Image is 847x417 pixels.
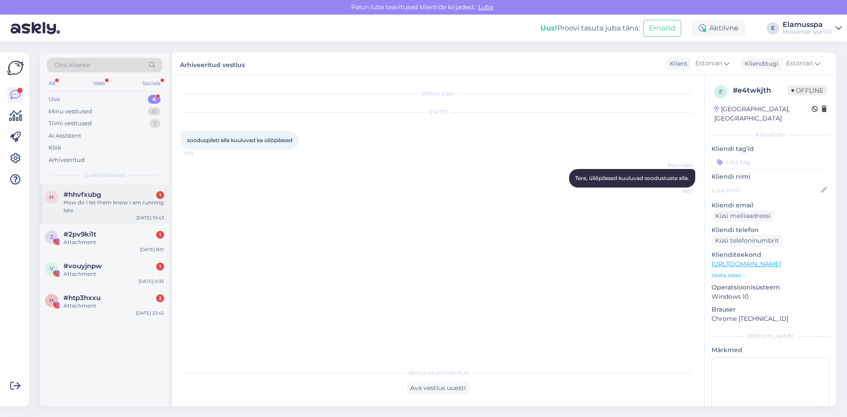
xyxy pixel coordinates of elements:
p: Brauser [712,305,829,314]
span: v [50,265,53,272]
span: Uued vestlused [84,171,125,179]
div: [DATE] 8:51 [140,246,164,253]
span: 12:31 [184,150,217,157]
span: sooduspileti alla kuuluvad ka üliõpilased [187,137,292,143]
span: #htp3hxxu [64,294,101,302]
p: Chrome [TECHNICAL_ID] [712,314,829,323]
div: Tiimi vestlused [49,119,92,128]
div: [GEOGRAPHIC_DATA], [GEOGRAPHIC_DATA] [714,105,812,123]
div: Küsi telefoninumbrit [712,235,783,247]
span: 19:07 [660,188,693,195]
div: Attachment [64,270,164,278]
span: Vestlus on arhiveeritud [408,369,468,377]
span: h [49,297,54,304]
p: Vaata edasi ... [712,271,829,279]
span: 2 [50,233,53,240]
p: Klienditeekond [712,250,829,259]
span: #2pv9ki1t [64,230,96,238]
div: 1 [156,231,164,239]
div: [DATE] 23:45 [136,310,164,316]
div: Arhiveeritud [49,156,85,165]
label: Arhiveeritud vestlus [180,58,245,70]
a: [URL][DOMAIN_NAME] [712,260,781,268]
p: Operatsioonisüsteem [712,283,829,292]
div: Klienditugi [741,59,779,68]
span: Elamusspa [660,162,693,169]
div: [DATE] 10:43 [136,214,164,221]
div: [PERSON_NAME] [712,332,829,340]
div: Socials [141,78,162,89]
div: Aktiivne [692,20,746,36]
a: ElamusspaMustamäe Spa OÜ [783,21,842,35]
div: Web [91,78,107,89]
input: Lisa nimi [712,185,819,195]
div: Vestlus algas [181,90,695,98]
div: 1 [156,263,164,270]
div: AI Assistent [49,131,81,140]
div: All [47,78,57,89]
div: Proovi tasuta juba täna: [540,23,640,34]
div: 0 [148,107,161,116]
div: 2 [156,294,164,302]
span: h [49,194,54,200]
div: [DATE] [181,108,695,116]
img: Askly Logo [7,60,24,76]
div: [DATE] 0:35 [139,278,164,285]
div: Minu vestlused [49,107,92,116]
div: Elamusspa [783,21,832,28]
b: Uus! [540,24,557,32]
div: E [767,22,779,34]
div: # e4twkjth [733,85,788,96]
span: Luba [476,3,496,11]
span: Tere, üliõpilased kuuluvad soodustuste alla. [575,175,689,181]
button: Emailid [643,20,681,37]
div: Attachment [64,238,164,246]
p: Kliendi email [712,201,829,210]
div: Uus [49,95,60,104]
span: #vouyjnpw [64,262,102,270]
span: e [719,88,723,95]
p: Kliendi nimi [712,172,829,181]
div: Klient [666,59,688,68]
span: Estonian [786,59,813,68]
span: Otsi kliente [55,60,90,70]
div: 1 [156,191,164,199]
p: Kliendi tag'id [712,144,829,154]
div: 1 [150,119,161,128]
span: Estonian [695,59,722,68]
div: 4 [148,95,161,104]
p: Windows 10 [712,292,829,301]
div: Kõik [49,143,61,152]
div: Ava vestlus uuesti [407,382,469,394]
div: Attachment [64,302,164,310]
div: Küsi meiliaadressi [712,210,774,222]
div: How do I let them know I am running late [64,199,164,214]
p: Märkmed [712,346,829,355]
span: #hhvfxubg [64,191,101,199]
p: Kliendi telefon [712,225,829,235]
div: Kliendi info [712,131,829,139]
div: Mustamäe Spa OÜ [783,28,832,35]
span: Offline [788,86,827,95]
input: Lisa tag [712,155,829,169]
